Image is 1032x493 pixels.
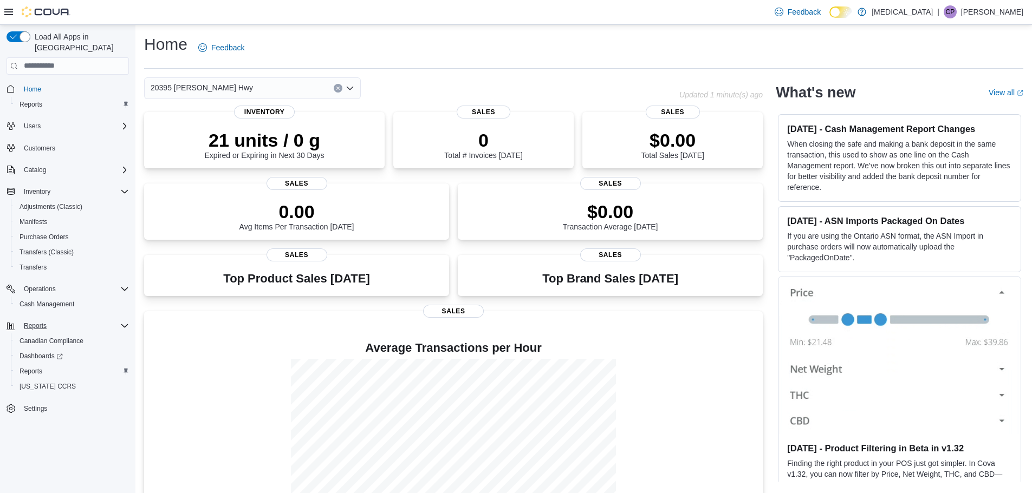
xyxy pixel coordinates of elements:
[20,83,46,96] a: Home
[580,177,641,190] span: Sales
[15,365,47,378] a: Reports
[20,163,50,176] button: Catalog
[15,298,129,311] span: Cash Management
[15,380,129,393] span: Washington CCRS
[937,5,939,18] p: |
[144,34,187,55] h1: Home
[11,214,133,229] button: Manifests
[11,349,133,364] a: Dashboards
[234,106,295,119] span: Inventory
[580,248,641,261] span: Sales
[20,141,129,155] span: Customers
[787,215,1012,226] h3: [DATE] - ASN Imports Packaged On Dates
[20,402,129,415] span: Settings
[24,321,47,330] span: Reports
[15,350,129,363] span: Dashboards
[1017,90,1023,96] svg: External link
[2,184,133,199] button: Inventory
[20,233,69,241] span: Purchase Orders
[15,246,129,259] span: Transfers (Classic)
[20,300,74,308] span: Cash Management
[15,200,129,213] span: Adjustments (Classic)
[20,202,82,211] span: Adjustments (Classic)
[787,231,1012,263] p: If you are using the Ontario ASN format, the ASN Import in purchase orders will now automatically...
[11,333,133,349] button: Canadian Compliance
[989,88,1023,97] a: View allExternal link
[20,319,51,332] button: Reports
[334,84,342,93] button: Clear input
[641,129,704,160] div: Total Sales [DATE]
[20,352,63,360] span: Dashboards
[679,90,763,99] p: Updated 1 minute(s) ago
[423,305,484,318] span: Sales
[15,298,79,311] a: Cash Management
[20,185,129,198] span: Inventory
[15,365,129,378] span: Reports
[20,218,47,226] span: Manifests
[788,6,821,17] span: Feedback
[24,285,56,293] span: Operations
[20,82,129,96] span: Home
[15,231,73,244] a: Purchase Orders
[646,106,700,119] span: Sales
[20,319,129,332] span: Reports
[20,263,47,272] span: Transfers
[11,245,133,260] button: Transfers (Classic)
[11,297,133,312] button: Cash Management
[15,380,80,393] a: [US_STATE] CCRS
[346,84,354,93] button: Open list of options
[24,187,50,196] span: Inventory
[239,201,354,222] p: 0.00
[444,129,522,151] p: 0
[2,140,133,156] button: Customers
[829,6,852,18] input: Dark Mode
[11,379,133,394] button: [US_STATE] CCRS
[20,282,60,295] button: Operations
[15,215,51,228] a: Manifests
[15,350,67,363] a: Dashboards
[11,364,133,379] button: Reports
[153,341,754,354] h4: Average Transactions per Hour
[563,201,658,231] div: Transaction Average [DATE]
[961,5,1023,18] p: [PERSON_NAME]
[239,201,354,231] div: Avg Items Per Transaction [DATE]
[542,272,678,285] h3: Top Brand Sales [DATE]
[24,404,47,413] span: Settings
[223,272,369,285] h3: Top Product Sales [DATE]
[11,97,133,112] button: Reports
[20,248,74,257] span: Transfers (Classic)
[20,142,60,155] a: Customers
[267,177,327,190] span: Sales
[20,337,83,345] span: Canadian Compliance
[20,100,42,109] span: Reports
[776,84,855,101] h2: What's new
[946,5,955,18] span: CP
[872,5,933,18] p: [MEDICAL_DATA]
[24,122,41,130] span: Users
[24,166,46,174] span: Catalog
[2,162,133,178] button: Catalog
[787,443,1012,453] h3: [DATE] - Product Filtering in Beta in v1.32
[20,367,42,376] span: Reports
[7,77,129,445] nav: Complex example
[30,31,129,53] span: Load All Apps in [GEOGRAPHIC_DATA]
[15,261,51,274] a: Transfers
[2,81,133,97] button: Home
[24,85,41,94] span: Home
[787,139,1012,193] p: When closing the safe and making a bank deposit in the same transaction, this used to show as one...
[15,98,129,111] span: Reports
[2,400,133,416] button: Settings
[267,248,327,261] span: Sales
[15,246,78,259] a: Transfers (Classic)
[444,129,522,160] div: Total # Invoices [DATE]
[15,231,129,244] span: Purchase Orders
[20,282,129,295] span: Operations
[20,185,55,198] button: Inventory
[15,200,87,213] a: Adjustments (Classic)
[2,318,133,333] button: Reports
[2,281,133,297] button: Operations
[944,5,957,18] div: Chanel Powell
[24,144,55,153] span: Customers
[205,129,324,160] div: Expired or Expiring in Next 30 Days
[151,81,253,94] span: 20395 [PERSON_NAME] Hwy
